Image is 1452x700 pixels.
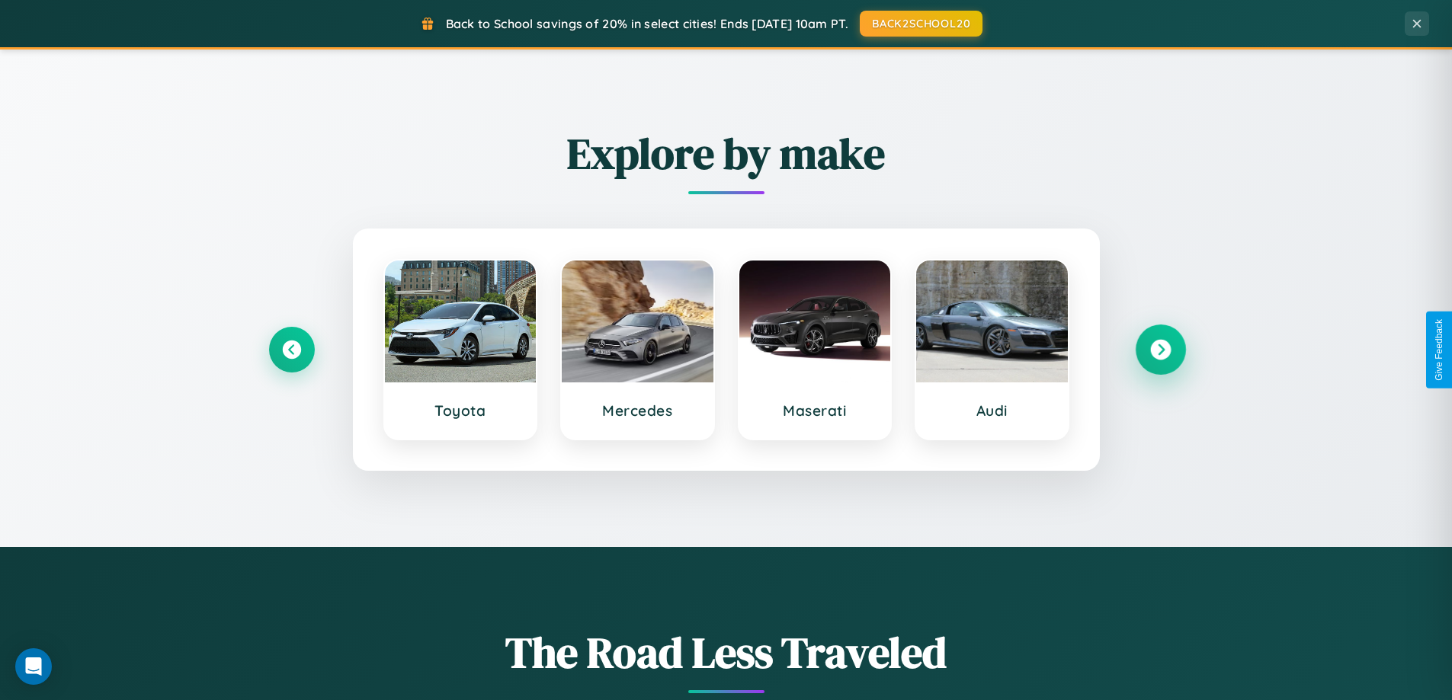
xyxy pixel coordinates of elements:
[755,401,876,420] h3: Maserati
[446,16,848,31] span: Back to School savings of 20% in select cities! Ends [DATE] 10am PT.
[269,623,1184,682] h1: The Road Less Traveled
[15,648,52,685] div: Open Intercom Messenger
[577,401,698,420] h3: Mercedes
[931,401,1053,420] h3: Audi
[1434,319,1444,381] div: Give Feedback
[269,124,1184,183] h2: Explore by make
[400,401,521,420] h3: Toyota
[860,11,982,37] button: BACK2SCHOOL20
